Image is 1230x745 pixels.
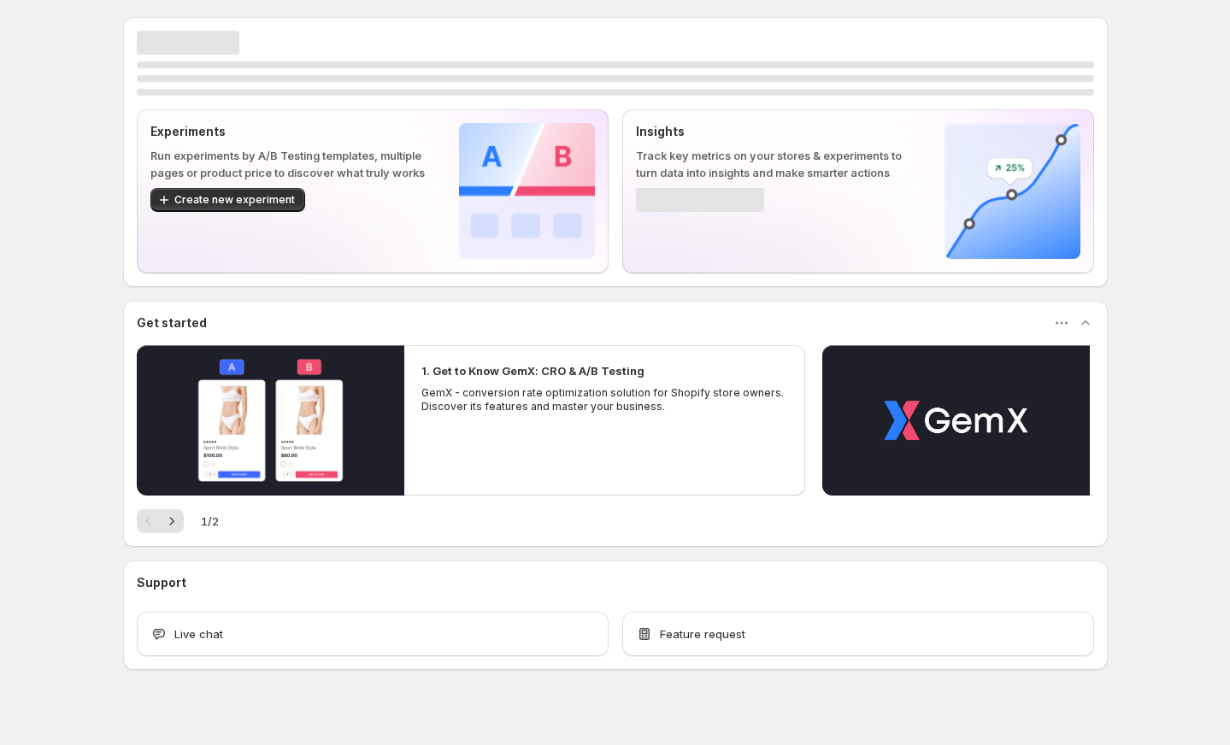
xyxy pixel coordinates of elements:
[459,123,595,259] img: Experiments
[421,362,644,379] h2: 1. Get to Know GemX: CRO & A/B Testing
[822,345,1090,496] button: Play video
[660,625,745,642] span: Feature request
[174,193,295,207] span: Create new experiment
[160,509,184,533] button: Next
[150,188,305,212] button: Create new experiment
[945,123,1080,259] img: Insights
[150,123,432,140] p: Experiments
[150,147,432,181] p: Run experiments by A/B Testing templates, multiple pages or product price to discover what truly ...
[137,345,404,496] button: Play video
[201,513,219,530] span: 1 / 2
[421,386,789,414] p: GemX - conversion rate optimization solution for Shopify store owners. Discover its features and ...
[137,574,186,591] h3: Support
[137,314,207,331] h3: Get started
[174,625,223,642] span: Live chat
[636,123,917,140] p: Insights
[137,509,184,533] nav: Pagination
[636,147,917,181] p: Track key metrics on your stores & experiments to turn data into insights and make smarter actions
